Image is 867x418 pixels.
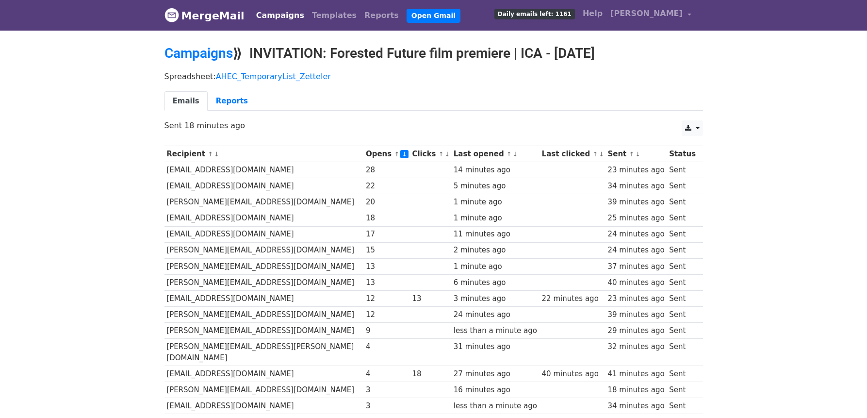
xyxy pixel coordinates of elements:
[667,290,698,306] td: Sent
[607,368,664,380] div: 41 minutes ago
[607,401,664,412] div: 34 minutes ago
[164,120,703,131] p: Sent 18 minutes ago
[607,277,664,288] div: 40 minutes ago
[667,366,698,382] td: Sent
[629,150,634,158] a: ↑
[366,181,408,192] div: 22
[606,4,695,27] a: [PERSON_NAME]
[394,150,399,158] a: ↑
[454,368,537,380] div: 27 minutes ago
[454,229,537,240] div: 11 minutes ago
[454,385,537,396] div: 16 minutes ago
[363,146,410,162] th: Opens
[607,165,664,176] div: 23 minutes ago
[366,165,408,176] div: 28
[667,339,698,366] td: Sent
[454,245,537,256] div: 2 minutes ago
[454,165,537,176] div: 14 minutes ago
[164,71,703,82] p: Spreadsheet:
[607,309,664,320] div: 39 minutes ago
[164,45,233,61] a: Campaigns
[164,274,364,290] td: [PERSON_NAME][EMAIL_ADDRESS][DOMAIN_NAME]
[439,150,444,158] a: ↑
[454,293,537,304] div: 3 minutes ago
[607,229,664,240] div: 24 minutes ago
[164,226,364,242] td: [EMAIL_ADDRESS][DOMAIN_NAME]
[407,9,460,23] a: Open Gmail
[540,146,605,162] th: Last clicked
[164,210,364,226] td: [EMAIL_ADDRESS][DOMAIN_NAME]
[667,274,698,290] td: Sent
[366,277,408,288] div: 13
[454,401,537,412] div: less than a minute ago
[454,261,537,272] div: 1 minute ago
[607,261,664,272] div: 37 minutes ago
[667,146,698,162] th: Status
[454,277,537,288] div: 6 minutes ago
[214,150,219,158] a: ↓
[164,398,364,414] td: [EMAIL_ADDRESS][DOMAIN_NAME]
[635,150,640,158] a: ↓
[366,229,408,240] div: 17
[164,146,364,162] th: Recipient
[366,293,408,304] div: 12
[164,339,364,366] td: [PERSON_NAME][EMAIL_ADDRESS][PERSON_NAME][DOMAIN_NAME]
[454,341,537,352] div: 31 minutes ago
[164,45,703,62] h2: ⟫ INVITATION: Forested Future film premiere | ICA - [DATE]
[366,325,408,336] div: 9
[412,368,449,380] div: 18
[164,307,364,323] td: [PERSON_NAME][EMAIL_ADDRESS][DOMAIN_NAME]
[412,293,449,304] div: 13
[366,213,408,224] div: 18
[579,4,606,23] a: Help
[252,6,308,25] a: Campaigns
[667,307,698,323] td: Sent
[216,72,331,81] a: AHEC_TemporaryList_Zetteler
[454,309,537,320] div: 24 minutes ago
[164,382,364,398] td: [PERSON_NAME][EMAIL_ADDRESS][DOMAIN_NAME]
[164,366,364,382] td: [EMAIL_ADDRESS][DOMAIN_NAME]
[599,150,604,158] a: ↓
[607,385,664,396] div: 18 minutes ago
[451,146,540,162] th: Last opened
[667,258,698,274] td: Sent
[607,341,664,352] div: 32 minutes ago
[667,210,698,226] td: Sent
[667,382,698,398] td: Sent
[667,162,698,178] td: Sent
[454,181,537,192] div: 5 minutes ago
[494,9,575,19] span: Daily emails left: 1161
[366,309,408,320] div: 12
[366,385,408,396] div: 3
[164,242,364,258] td: [PERSON_NAME][EMAIL_ADDRESS][DOMAIN_NAME]
[454,213,537,224] div: 1 minute ago
[366,245,408,256] div: 15
[164,290,364,306] td: [EMAIL_ADDRESS][DOMAIN_NAME]
[164,178,364,194] td: [EMAIL_ADDRESS][DOMAIN_NAME]
[164,8,179,22] img: MergeMail logo
[667,398,698,414] td: Sent
[366,341,408,352] div: 4
[592,150,598,158] a: ↑
[454,325,537,336] div: less than a minute ago
[208,91,256,111] a: Reports
[667,194,698,210] td: Sent
[542,368,603,380] div: 40 minutes ago
[542,293,603,304] div: 22 minutes ago
[400,150,409,158] a: ↓
[667,323,698,339] td: Sent
[366,368,408,380] div: 4
[308,6,360,25] a: Templates
[507,150,512,158] a: ↑
[667,178,698,194] td: Sent
[667,242,698,258] td: Sent
[607,213,664,224] div: 25 minutes ago
[607,245,664,256] div: 24 minutes ago
[607,325,664,336] div: 29 minutes ago
[491,4,579,23] a: Daily emails left: 1161
[454,197,537,208] div: 1 minute ago
[208,150,213,158] a: ↑
[164,323,364,339] td: [PERSON_NAME][EMAIL_ADDRESS][DOMAIN_NAME]
[513,150,518,158] a: ↓
[360,6,403,25] a: Reports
